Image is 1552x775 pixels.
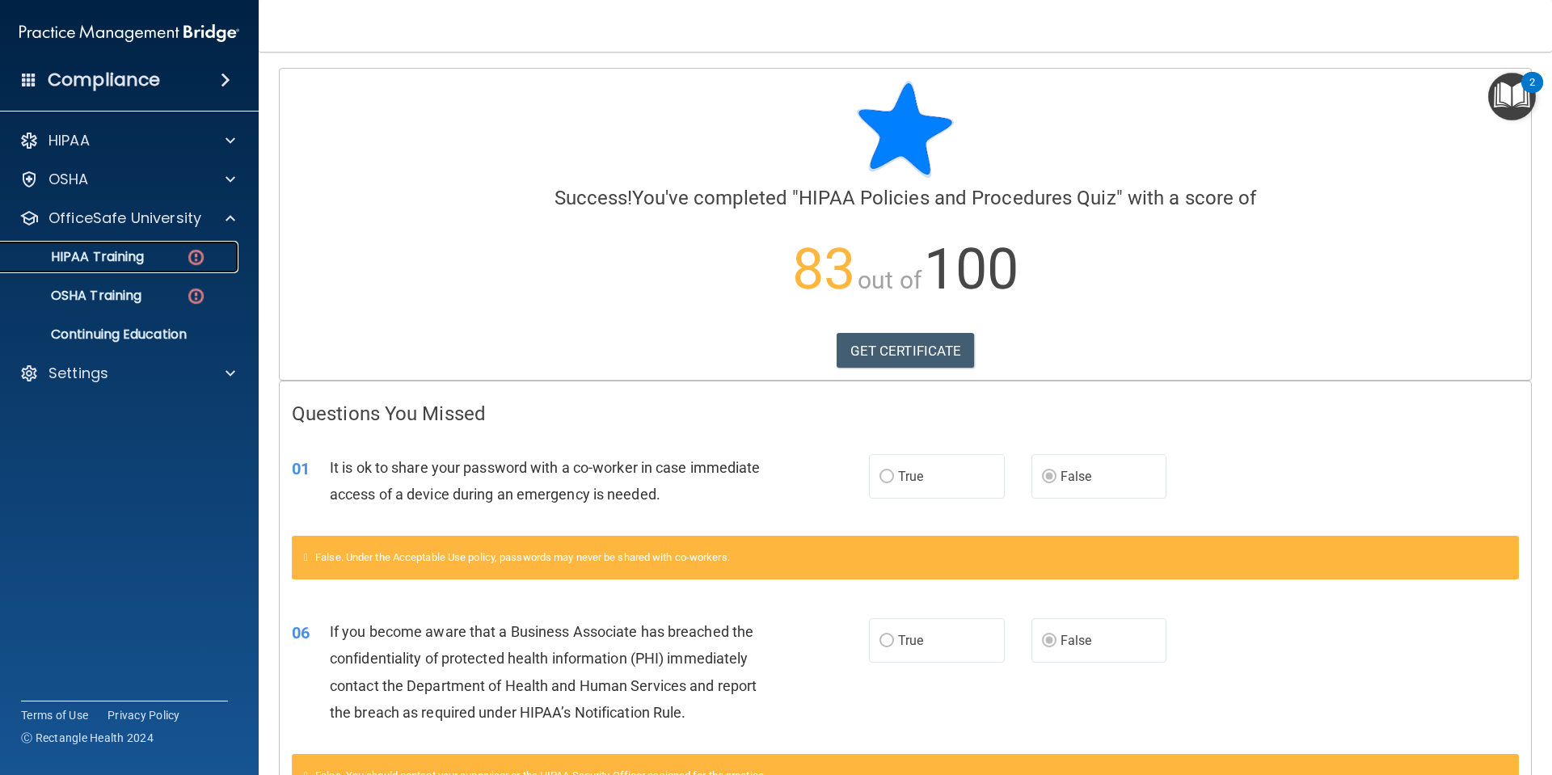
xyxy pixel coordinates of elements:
[21,730,154,746] span: Ⓒ Rectangle Health 2024
[186,286,206,306] img: danger-circle.6113f641.png
[19,208,235,228] a: OfficeSafe University
[11,326,231,343] p: Continuing Education
[292,623,310,642] span: 06
[1042,471,1056,483] input: False
[292,187,1519,208] h4: You've completed " " with a score of
[330,623,757,721] span: If you become aware that a Business Associate has breached the confidentiality of protected healt...
[1529,82,1535,103] div: 2
[48,69,160,91] h4: Compliance
[898,469,923,484] span: True
[792,236,855,302] span: 83
[21,707,88,723] a: Terms of Use
[799,187,1115,209] span: HIPAA Policies and Procedures Quiz
[19,170,235,189] a: OSHA
[1488,73,1536,120] button: Open Resource Center, 2 new notifications
[857,81,954,178] img: blue-star-rounded.9d042014.png
[555,187,633,209] span: Success!
[48,208,201,228] p: OfficeSafe University
[186,247,206,267] img: danger-circle.6113f641.png
[48,131,90,150] p: HIPAA
[924,236,1018,302] span: 100
[315,551,730,563] span: False. Under the Acceptable Use policy, passwords may never be shared with co-workers.
[19,131,235,150] a: HIPAA
[898,633,923,648] span: True
[48,364,108,383] p: Settings
[108,707,180,723] a: Privacy Policy
[330,459,761,503] span: It is ok to share your password with a co-worker in case immediate access of a device during an e...
[19,364,235,383] a: Settings
[1061,633,1092,648] span: False
[837,333,975,369] a: GET CERTIFICATE
[879,635,894,647] input: True
[11,288,141,304] p: OSHA Training
[292,459,310,478] span: 01
[1042,635,1056,647] input: False
[292,403,1519,424] h4: Questions You Missed
[11,249,144,265] p: HIPAA Training
[19,17,239,49] img: PMB logo
[858,266,921,294] span: out of
[48,170,89,189] p: OSHA
[879,471,894,483] input: True
[1061,469,1092,484] span: False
